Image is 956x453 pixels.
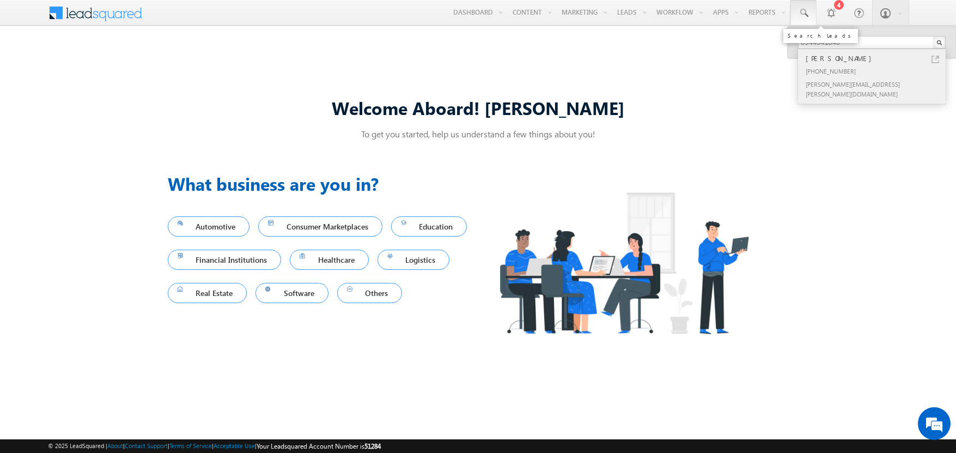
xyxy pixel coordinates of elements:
span: Real Estate [178,286,238,300]
a: Acceptable Use [214,442,255,449]
span: Financial Institutions [178,252,272,267]
a: About [107,442,123,449]
span: Healthcare [300,252,359,267]
input: Search Leads [798,36,946,49]
span: Automotive [178,219,240,234]
span: Software [265,286,319,300]
span: 51284 [364,442,381,450]
div: Search Leads [788,32,854,39]
span: © 2025 LeadSquared | | | | | [48,441,381,451]
span: Logistics [387,252,440,267]
a: Terms of Service [169,442,212,449]
div: [PHONE_NUMBER] [803,64,949,77]
div: [PERSON_NAME][EMAIL_ADDRESS][PERSON_NAME][DOMAIN_NAME] [803,77,949,100]
img: Industry.png [478,171,769,355]
div: Welcome Aboard! [PERSON_NAME] [168,96,789,119]
a: Contact Support [125,442,168,449]
span: Education [401,219,458,234]
span: Others [347,286,393,300]
p: To get you started, help us understand a few things about you! [168,128,789,140]
span: Your Leadsquared Account Number is [257,442,381,450]
span: Consumer Marketplaces [268,219,373,234]
h3: What business are you in? [168,171,478,197]
div: [PERSON_NAME] [803,52,949,64]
